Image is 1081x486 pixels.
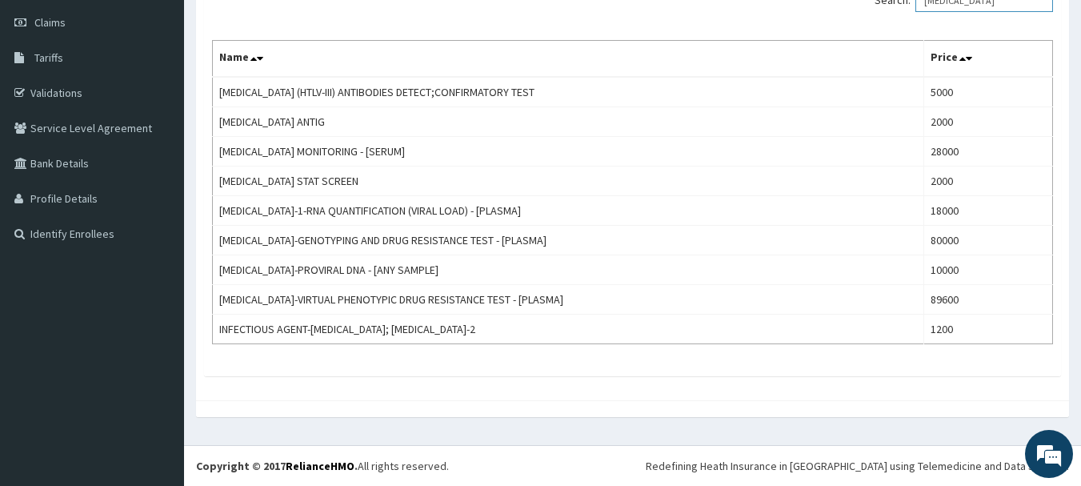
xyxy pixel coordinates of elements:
td: 80000 [923,226,1052,255]
td: 5000 [923,77,1052,107]
th: Price [923,41,1052,78]
td: 1200 [923,315,1052,344]
span: We're online! [93,143,221,304]
td: [MEDICAL_DATA] (HTLV-III) ANTIBODIES DETECT;CONFIRMATORY TEST [213,77,924,107]
span: Tariffs [34,50,63,65]
a: RelianceHMO [286,459,354,473]
td: 28000 [923,137,1052,167]
strong: Copyright © 2017 . [196,459,358,473]
td: [MEDICAL_DATA] STAT SCREEN [213,167,924,196]
td: [MEDICAL_DATA] MONITORING - [SERUM] [213,137,924,167]
td: 2000 [923,107,1052,137]
td: INFECTIOUS AGENT-[MEDICAL_DATA]; [MEDICAL_DATA]-2 [213,315,924,344]
span: Claims [34,15,66,30]
div: Chat with us now [83,90,269,110]
div: Minimize live chat window [262,8,301,46]
img: d_794563401_company_1708531726252_794563401 [30,80,65,120]
td: 18000 [923,196,1052,226]
td: [MEDICAL_DATA]-VIRTUAL PHENOTYPIC DRUG RESISTANCE TEST - [PLASMA] [213,285,924,315]
td: 10000 [923,255,1052,285]
td: 89600 [923,285,1052,315]
td: [MEDICAL_DATA]-PROVIRAL DNA - [ANY SAMPLE] [213,255,924,285]
td: [MEDICAL_DATA]-1-RNA QUANTIFICATION (VIRAL LOAD) - [PLASMA] [213,196,924,226]
td: 2000 [923,167,1052,196]
td: [MEDICAL_DATA] ANTIG [213,107,924,137]
footer: All rights reserved. [184,445,1081,486]
div: Redefining Heath Insurance in [GEOGRAPHIC_DATA] using Telemedicine and Data Science! [646,458,1069,474]
th: Name [213,41,924,78]
td: [MEDICAL_DATA]-GENOTYPING AND DRUG RESISTANCE TEST - [PLASMA] [213,226,924,255]
textarea: Type your message and hit 'Enter' [8,319,305,376]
